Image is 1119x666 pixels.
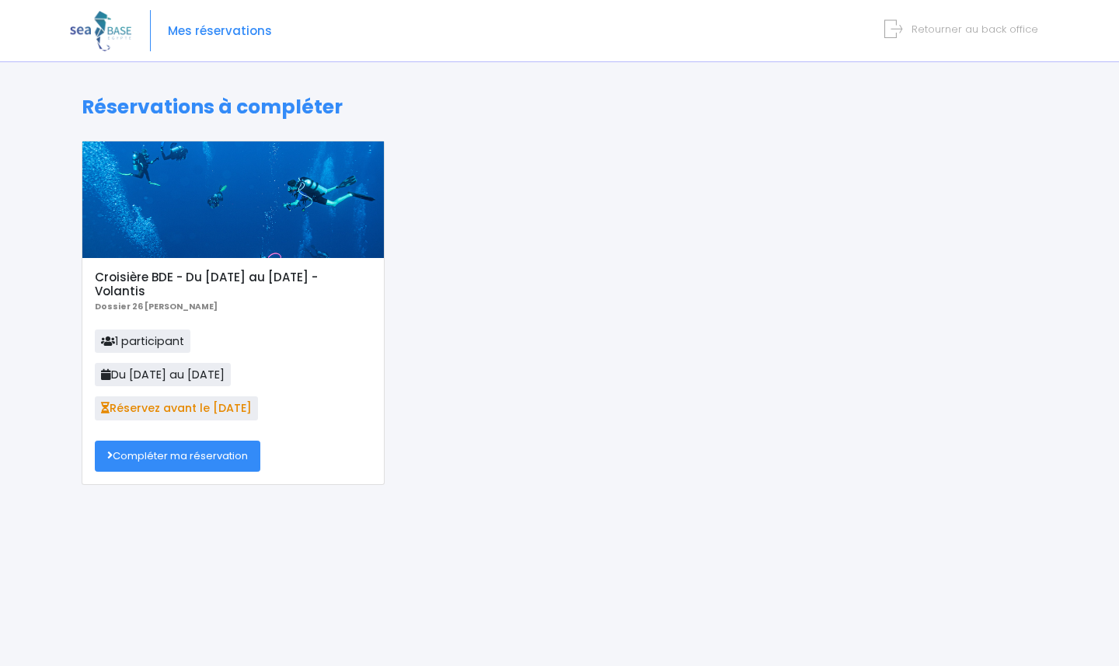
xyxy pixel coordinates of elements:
a: Compléter ma réservation [95,441,260,472]
span: Retourner au back office [912,22,1038,37]
h1: Réservations à compléter [82,96,1037,119]
b: Dossier 26 [PERSON_NAME] [95,301,218,312]
span: Du [DATE] au [DATE] [95,363,231,386]
a: Retourner au back office [891,22,1038,37]
span: Réservez avant le [DATE] [95,396,258,420]
span: 1 participant [95,330,190,353]
h5: Croisière BDE - Du [DATE] au [DATE] - Volantis [95,270,371,298]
